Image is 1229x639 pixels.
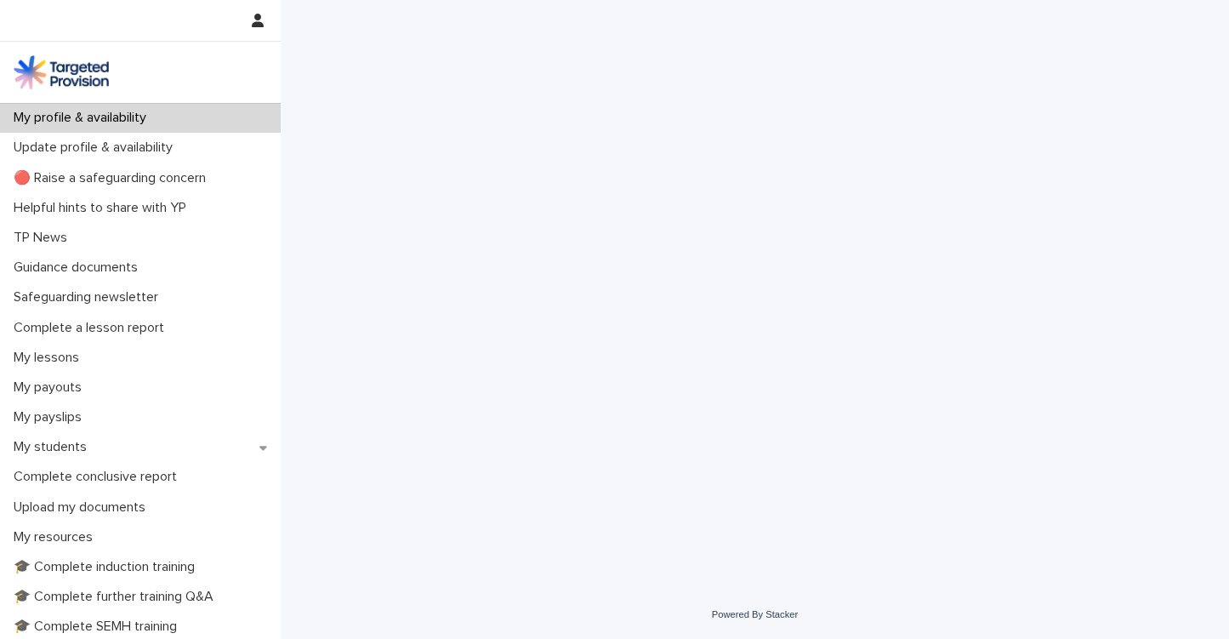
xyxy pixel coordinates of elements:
p: 🎓 Complete further training Q&A [7,589,227,605]
p: Complete a lesson report [7,320,178,336]
p: My payslips [7,409,95,425]
p: Helpful hints to share with YP [7,200,200,216]
p: My resources [7,529,106,545]
p: My lessons [7,350,93,366]
p: Guidance documents [7,260,151,276]
p: Update profile & availability [7,140,186,156]
p: Upload my documents [7,499,159,516]
p: Safeguarding newsletter [7,289,172,305]
p: 🔴 Raise a safeguarding concern [7,170,219,186]
p: My profile & availability [7,110,160,126]
a: Powered By Stacker [712,609,798,619]
p: Complete conclusive report [7,469,191,485]
p: 🎓 Complete induction training [7,559,208,575]
p: My students [7,439,100,455]
p: TP News [7,230,81,246]
p: 🎓 Complete SEMH training [7,619,191,635]
img: M5nRWzHhSzIhMunXDL62 [14,55,109,89]
p: My payouts [7,379,95,396]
